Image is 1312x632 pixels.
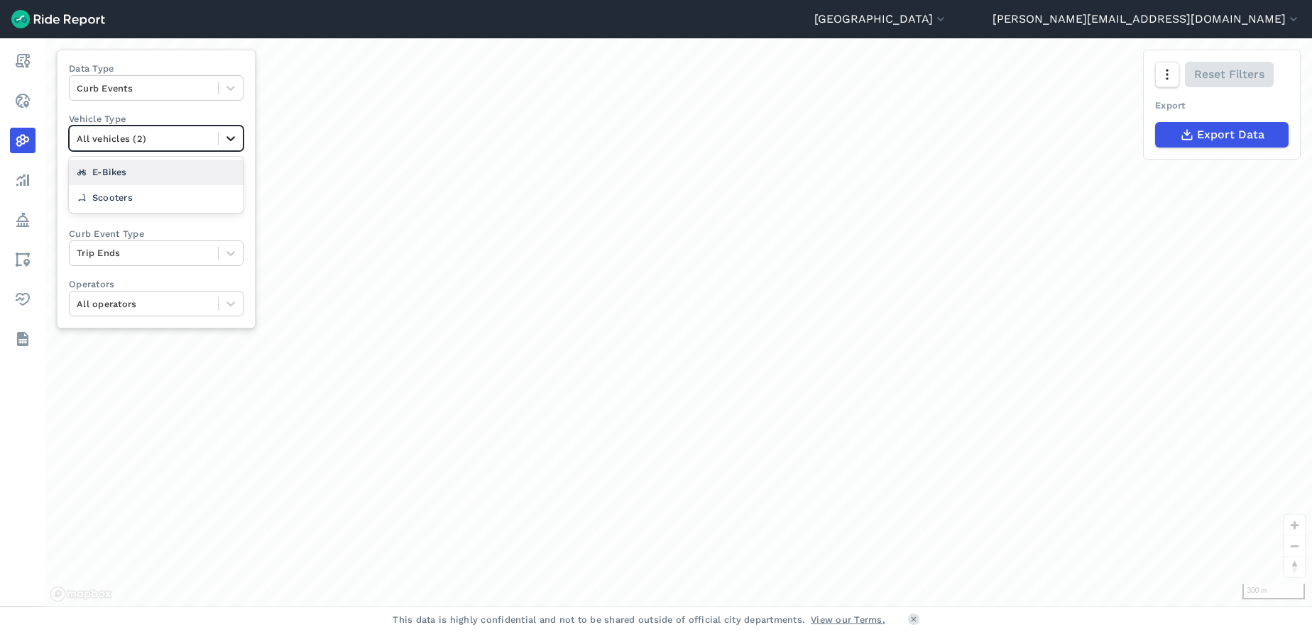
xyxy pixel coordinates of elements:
[11,10,105,28] img: Ride Report
[1194,66,1264,83] span: Reset Filters
[10,247,35,272] a: Areas
[69,112,244,126] label: Vehicle Type
[69,62,244,75] label: Data Type
[814,11,948,28] button: [GEOGRAPHIC_DATA]
[10,326,35,352] a: Datasets
[1197,126,1264,143] span: Export Data
[45,38,1312,606] div: loading
[69,227,244,240] label: Curb Event Type
[993,11,1301,28] button: [PERSON_NAME][EMAIL_ADDRESS][DOMAIN_NAME]
[69,185,244,210] div: Scooters
[10,48,35,74] a: Report
[1155,122,1289,148] button: Export Data
[1185,62,1274,87] button: Reset Filters
[10,287,35,312] a: Health
[1155,99,1289,112] div: Export
[10,167,35,193] a: Analyze
[811,613,885,626] a: View our Terms.
[10,207,35,233] a: Policy
[10,128,35,153] a: Heatmaps
[69,160,244,184] div: E-Bikes
[69,277,244,291] label: Operators
[10,88,35,113] a: Realtime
